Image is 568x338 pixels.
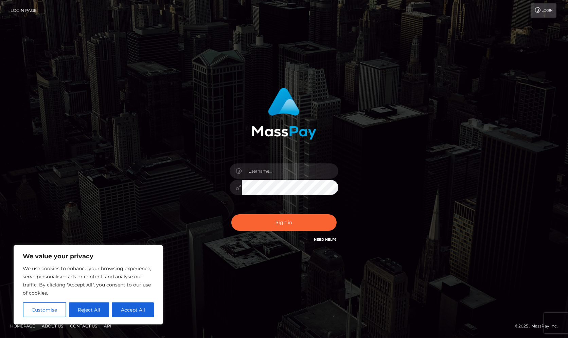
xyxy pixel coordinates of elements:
[23,302,66,317] button: Customise
[231,214,337,231] button: Sign in
[11,3,37,18] a: Login Page
[23,252,154,260] p: We value your privacy
[252,88,316,140] img: MassPay Login
[531,3,556,18] a: Login
[314,237,337,242] a: Need Help?
[515,322,563,330] div: © 2025 , MassPay Inc.
[101,321,114,331] a: API
[69,302,109,317] button: Reject All
[67,321,100,331] a: Contact Us
[14,245,163,324] div: We value your privacy
[112,302,154,317] button: Accept All
[7,321,38,331] a: Homepage
[23,264,154,297] p: We use cookies to enhance your browsing experience, serve personalised ads or content, and analys...
[39,321,66,331] a: About Us
[242,163,338,179] input: Username...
